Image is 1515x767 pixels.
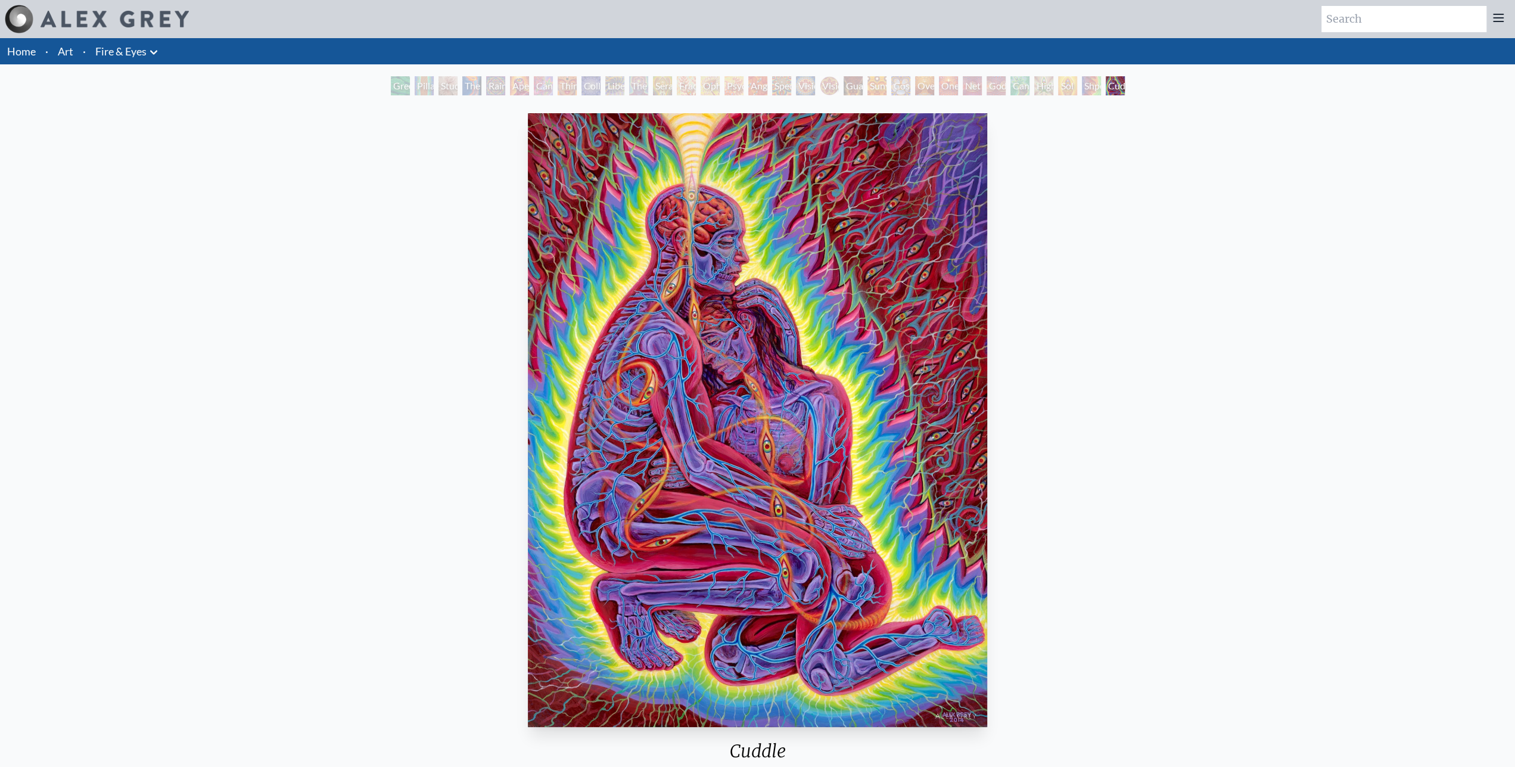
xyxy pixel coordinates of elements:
[510,76,529,95] div: Aperture
[701,76,720,95] div: Ophanic Eyelash
[486,76,505,95] div: Rainbow Eye Ripple
[528,113,988,727] img: Cuddle-2011-Alex-Grey-watermarked.jpg
[915,76,934,95] div: Oversoul
[867,76,886,95] div: Sunyata
[891,76,910,95] div: Cosmic Elf
[462,76,481,95] div: The Torch
[629,76,648,95] div: The Seer
[677,76,696,95] div: Fractal Eyes
[748,76,767,95] div: Angel Skin
[1010,76,1029,95] div: Cannafist
[391,76,410,95] div: Green Hand
[605,76,624,95] div: Liberation Through Seeing
[581,76,601,95] div: Collective Vision
[796,76,815,95] div: Vision Crystal
[415,76,434,95] div: Pillar of Awareness
[534,76,553,95] div: Cannabis Sutra
[558,76,577,95] div: Third Eye Tears of Joy
[1106,76,1125,95] div: Cuddle
[78,38,91,64] li: ·
[844,76,863,95] div: Guardian of Infinite Vision
[939,76,958,95] div: One
[1082,76,1101,95] div: Shpongled
[58,43,73,60] a: Art
[438,76,458,95] div: Study for the Great Turn
[653,76,672,95] div: Seraphic Transport Docking on the Third Eye
[724,76,743,95] div: Psychomicrograph of a Fractal Paisley Cherub Feather Tip
[1058,76,1077,95] div: Sol Invictus
[963,76,982,95] div: Net of Being
[1321,6,1486,32] input: Search
[41,38,53,64] li: ·
[95,43,147,60] a: Fire & Eyes
[987,76,1006,95] div: Godself
[1034,76,1053,95] div: Higher Vision
[820,76,839,95] div: Vision Crystal Tondo
[7,45,36,58] a: Home
[772,76,791,95] div: Spectral Lotus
